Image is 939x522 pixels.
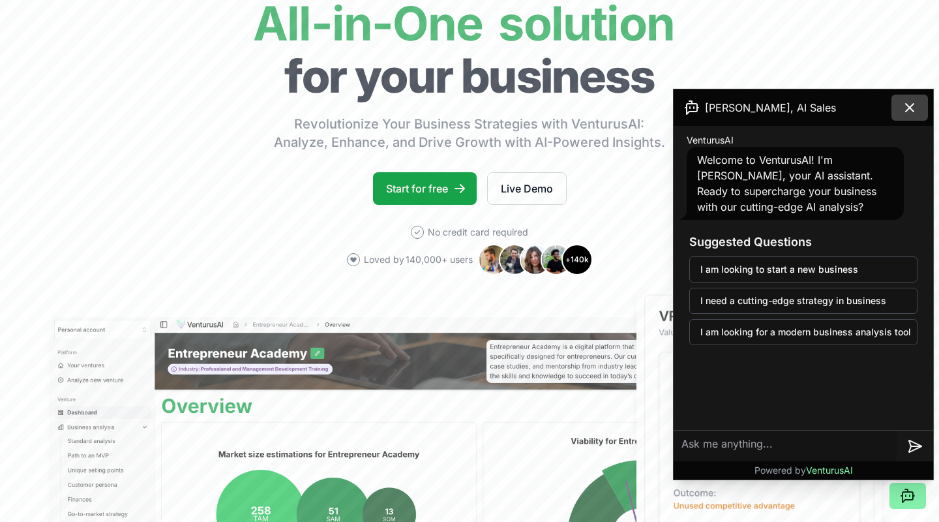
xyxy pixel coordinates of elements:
[754,464,853,477] p: Powered by
[541,244,572,275] img: Avatar 4
[806,465,853,476] span: VenturusAI
[689,256,917,283] button: I am looking to start a new business
[373,172,477,205] a: Start for free
[689,288,917,314] button: I need a cutting-edge strategy in business
[499,244,530,275] img: Avatar 2
[705,100,836,115] span: [PERSON_NAME], AI Sales
[689,233,917,251] h3: Suggested Questions
[689,319,917,345] button: I am looking for a modern business analysis tool
[520,244,551,275] img: Avatar 3
[487,172,567,205] a: Live Demo
[687,134,734,147] span: VenturusAI
[478,244,509,275] img: Avatar 1
[697,153,876,213] span: Welcome to VenturusAI! I'm [PERSON_NAME], your AI assistant. Ready to supercharge your business w...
